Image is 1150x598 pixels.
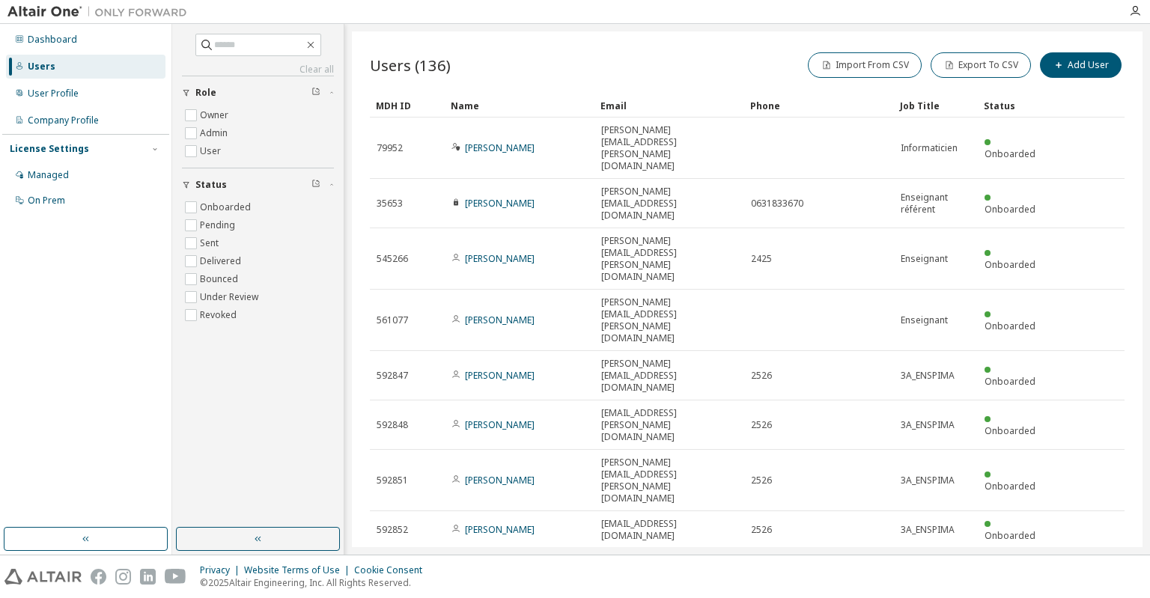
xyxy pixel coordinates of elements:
[376,94,439,118] div: MDH ID
[601,358,737,394] span: [PERSON_NAME][EMAIL_ADDRESS][DOMAIN_NAME]
[10,143,89,155] div: License Settings
[985,320,1035,332] span: Onboarded
[985,258,1035,271] span: Onboarded
[182,64,334,76] a: Clear all
[377,142,403,154] span: 79952
[28,195,65,207] div: On Prem
[377,419,408,431] span: 592848
[200,306,240,324] label: Revoked
[750,94,888,118] div: Phone
[601,457,737,504] span: [PERSON_NAME][EMAIL_ADDRESS][PERSON_NAME][DOMAIN_NAME]
[465,314,535,326] a: [PERSON_NAME]
[465,369,535,382] a: [PERSON_NAME]
[601,518,737,542] span: [EMAIL_ADDRESS][DOMAIN_NAME]
[200,124,231,142] label: Admin
[465,523,535,536] a: [PERSON_NAME]
[985,203,1035,216] span: Onboarded
[901,192,971,216] span: Enseignant référent
[901,475,955,486] span: 3A_ENSPIMA
[901,253,948,265] span: Enseignant
[600,94,738,118] div: Email
[28,34,77,46] div: Dashboard
[1040,52,1122,78] button: Add User
[200,234,222,252] label: Sent
[28,88,79,100] div: User Profile
[115,569,131,585] img: instagram.svg
[985,424,1035,437] span: Onboarded
[751,419,772,431] span: 2526
[751,370,772,382] span: 2526
[182,76,334,109] button: Role
[200,142,224,160] label: User
[465,418,535,431] a: [PERSON_NAME]
[165,569,186,585] img: youtube.svg
[200,198,254,216] label: Onboarded
[28,169,69,181] div: Managed
[985,480,1035,492] span: Onboarded
[985,147,1035,160] span: Onboarded
[4,569,82,585] img: altair_logo.svg
[195,87,216,99] span: Role
[901,370,955,382] span: 3A_ENSPIMA
[751,524,772,536] span: 2526
[985,529,1035,542] span: Onboarded
[370,55,451,76] span: Users (136)
[244,564,354,576] div: Website Terms of Use
[28,61,55,73] div: Users
[751,475,772,486] span: 2526
[465,252,535,265] a: [PERSON_NAME]
[182,168,334,201] button: Status
[985,375,1035,388] span: Onboarded
[808,52,922,78] button: Import From CSV
[140,569,156,585] img: linkedin.svg
[91,569,106,585] img: facebook.svg
[28,115,99,126] div: Company Profile
[311,179,320,191] span: Clear filter
[7,4,195,19] img: Altair One
[901,142,958,154] span: Informaticien
[751,198,803,210] span: 0631833670
[901,524,955,536] span: 3A_ENSPIMA
[195,179,227,191] span: Status
[751,253,772,265] span: 2425
[200,270,241,288] label: Bounced
[601,407,737,443] span: [EMAIL_ADDRESS][PERSON_NAME][DOMAIN_NAME]
[601,296,737,344] span: [PERSON_NAME][EMAIL_ADDRESS][PERSON_NAME][DOMAIN_NAME]
[465,141,535,154] a: [PERSON_NAME]
[354,564,431,576] div: Cookie Consent
[465,197,535,210] a: [PERSON_NAME]
[377,314,408,326] span: 561077
[931,52,1031,78] button: Export To CSV
[601,124,737,172] span: [PERSON_NAME][EMAIL_ADDRESS][PERSON_NAME][DOMAIN_NAME]
[377,370,408,382] span: 592847
[900,94,972,118] div: Job Title
[901,314,948,326] span: Enseignant
[377,198,403,210] span: 35653
[377,524,408,536] span: 592852
[451,94,588,118] div: Name
[984,94,1047,118] div: Status
[311,87,320,99] span: Clear filter
[377,475,408,486] span: 592851
[465,474,535,486] a: [PERSON_NAME]
[377,253,408,265] span: 545266
[200,216,238,234] label: Pending
[200,252,244,270] label: Delivered
[601,186,737,222] span: [PERSON_NAME][EMAIL_ADDRESS][DOMAIN_NAME]
[200,288,261,306] label: Under Review
[200,106,231,124] label: Owner
[200,576,431,589] p: © 2025 Altair Engineering, Inc. All Rights Reserved.
[200,564,244,576] div: Privacy
[601,235,737,283] span: [PERSON_NAME][EMAIL_ADDRESS][PERSON_NAME][DOMAIN_NAME]
[901,419,955,431] span: 3A_ENSPIMA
